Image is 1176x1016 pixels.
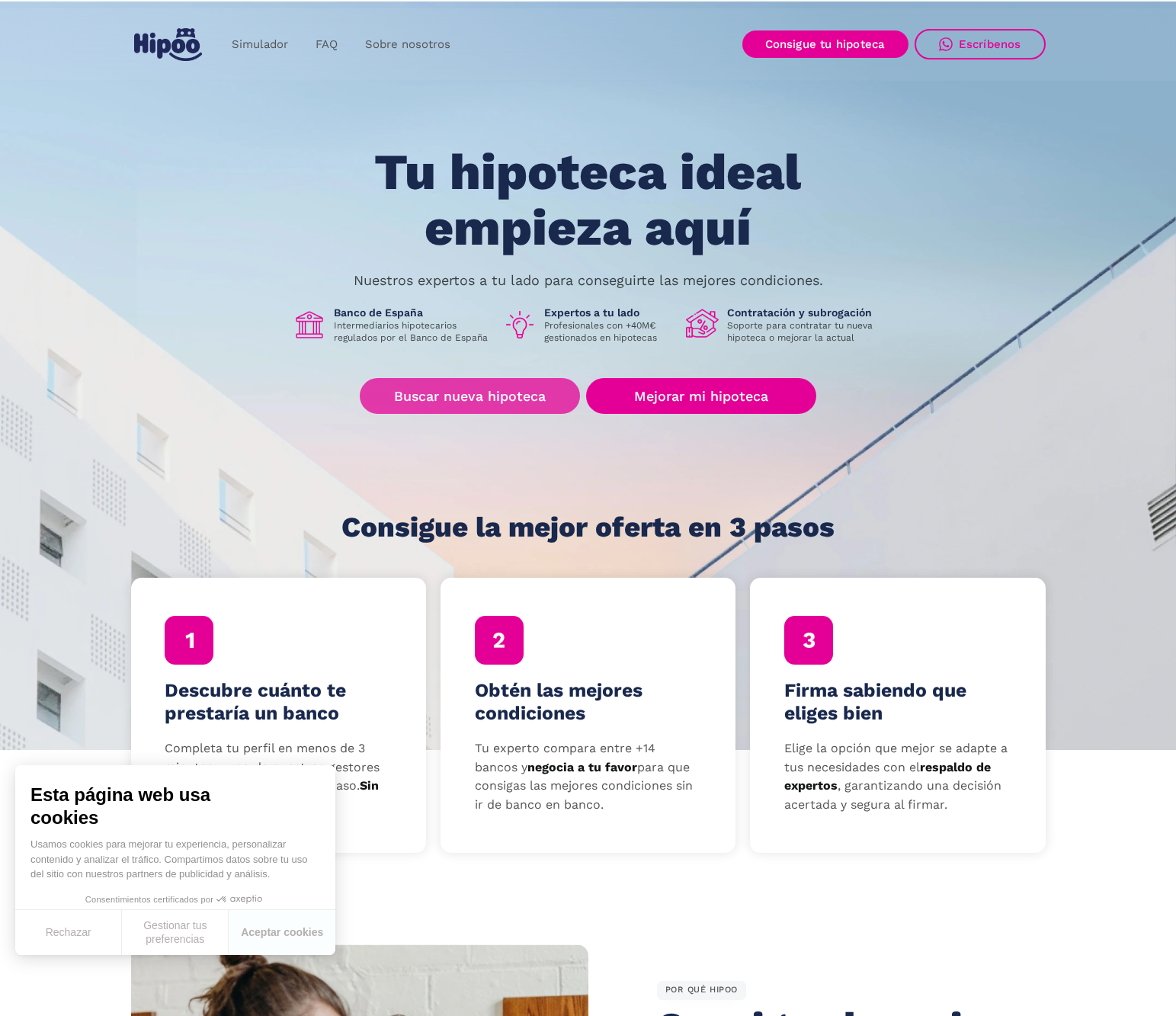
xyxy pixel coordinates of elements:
[527,760,637,774] strong: negocia a tu favor
[657,981,747,1001] div: POR QUÉ HIPOO
[742,30,908,58] a: Consigue tu hipoteca
[727,319,884,344] p: Soporte para contratar tu nueva hipoteca o mejorar la actual
[915,29,1046,59] a: Escríbenos
[544,319,674,344] p: Profesionales con +40M€ gestionados en hipotecas
[360,378,580,414] a: Buscar nueva hipoteca
[131,22,206,67] a: home
[784,679,1011,725] h4: Firma sabiendo que eliges bien
[165,679,392,725] h4: Descubre cuánto te prestaría un banco
[475,679,702,725] h4: Obtén las mejores condiciones
[351,30,464,59] a: Sobre nosotros
[959,37,1021,51] div: Escríbenos
[302,30,351,59] a: FAQ
[218,30,302,59] a: Simulador
[341,512,835,543] h1: Consigue la mejor oferta en 3 pasos
[299,145,876,255] h1: Tu hipoteca ideal empieza aquí
[475,739,702,815] p: Tu experto compara entre +14 bancos y para que consigas las mejores condiciones sin ir de banco e...
[165,739,392,815] p: Completa tu perfil en menos de 3 minutos y uno de nuestros gestores te llamará para estudiar tu c...
[727,306,884,319] h1: Contratación y subrogación
[334,306,491,319] h1: Banco de España
[334,319,491,344] p: Intermediarios hipotecarios regulados por el Banco de España
[544,306,674,319] h1: Expertos a tu lado
[354,274,823,287] p: Nuestros expertos a tu lado para conseguirte las mejores condiciones.
[586,378,816,414] a: Mejorar mi hipoteca
[784,739,1011,815] p: Elige la opción que mejor se adapte a tus necesidades con el , garantizando una decisión acertada...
